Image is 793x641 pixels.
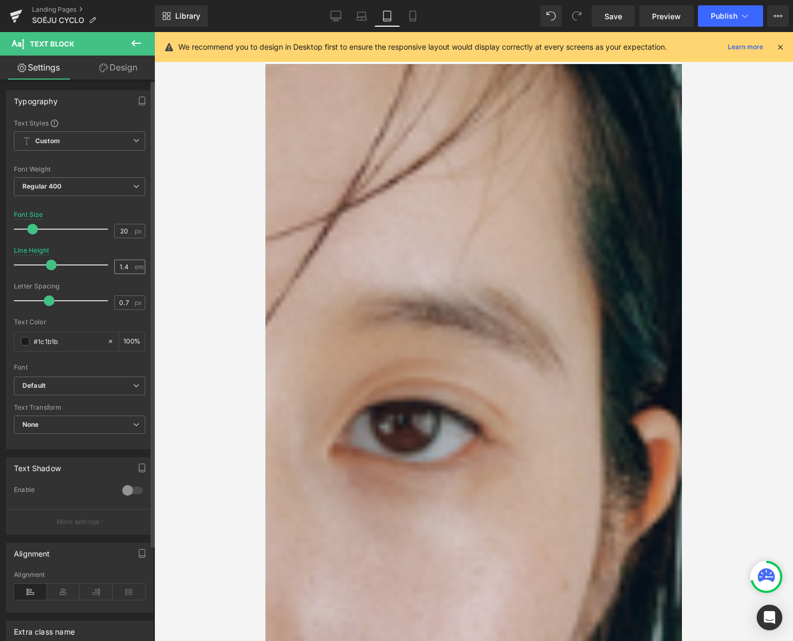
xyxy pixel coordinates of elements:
div: % [119,332,145,351]
p: We recommend you to design in Desktop first to ensure the responsive layout would display correct... [178,41,667,53]
a: Mobile [400,5,426,27]
b: Regular 400 [22,182,62,190]
span: px [135,299,144,306]
div: Text Color [14,318,145,326]
div: Font Size [14,211,43,218]
div: Text Transform [14,404,145,411]
a: Preview [639,5,694,27]
span: Publish [711,12,737,20]
a: Learn more [724,41,767,53]
nav: プライマリナビゲーション [16,10,168,22]
a: Desktop [323,5,349,27]
div: Line Height [14,247,49,254]
div: Text Shadow [14,458,61,473]
div: Enable [14,486,112,497]
a: New Library [155,5,208,27]
div: Alignment [14,543,50,558]
div: Alignment [14,571,145,579]
div: Typography [14,91,58,106]
a: Laptop [349,5,374,27]
div: Font Weight [14,166,145,173]
div: Text Styles [14,119,145,127]
b: Custom [35,137,60,146]
div: Letter Spacing [14,283,145,290]
div: Extra class name [14,621,75,636]
button: Redo [566,5,587,27]
a: Tablet [374,5,400,27]
nav: セカンダリナビゲーション [343,10,401,22]
span: Library [175,11,200,21]
b: None [22,420,39,428]
span: px [135,228,144,234]
span: em [135,263,144,270]
button: More settings [6,509,153,534]
span: Preview [652,11,681,22]
p: More settings [57,517,99,527]
input: Color [34,335,102,347]
i: Default [22,381,45,390]
div: Font [14,364,145,371]
a: Landing Pages [32,5,155,14]
div: Open Intercom Messenger [757,605,782,630]
span: Text Block [30,40,74,48]
button: Undo [540,5,562,27]
a: Design [80,56,157,80]
button: More [767,5,789,27]
span: Save [604,11,622,22]
button: Publish [698,5,763,27]
span: SOÉJU CYCLO [32,16,84,25]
